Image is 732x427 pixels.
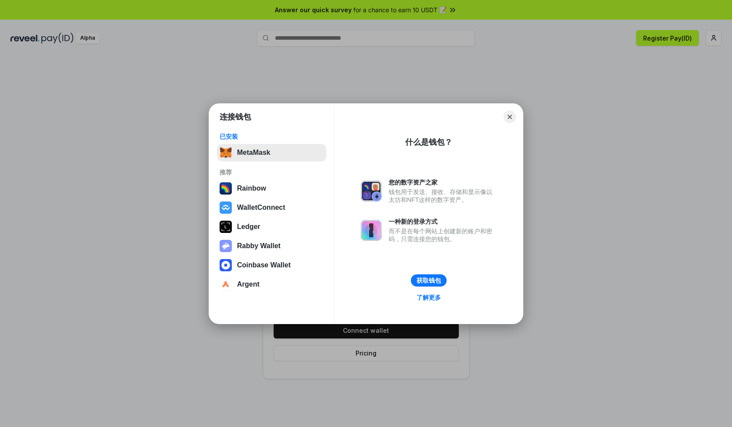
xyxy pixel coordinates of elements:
[217,144,326,161] button: MetaMask
[361,220,382,241] img: svg+xml,%3Csvg%20xmlns%3D%22http%3A%2F%2Fwww.w3.org%2F2000%2Fsvg%22%20fill%3D%22none%22%20viewBox...
[504,111,516,123] button: Close
[405,137,452,147] div: 什么是钱包？
[411,292,446,303] a: 了解更多
[237,184,266,192] div: Rainbow
[237,204,285,212] div: WalletConnect
[220,168,324,176] div: 推荐
[220,278,232,290] img: svg+xml,%3Csvg%20width%3D%2228%22%20height%3D%2228%22%20viewBox%3D%220%200%2028%2028%22%20fill%3D...
[220,182,232,195] img: svg+xml,%3Csvg%20width%3D%22120%22%20height%3D%22120%22%20viewBox%3D%220%200%20120%20120%22%20fil...
[217,218,326,236] button: Ledger
[220,221,232,233] img: svg+xml,%3Csvg%20xmlns%3D%22http%3A%2F%2Fwww.w3.org%2F2000%2Fsvg%22%20width%3D%2228%22%20height%3...
[237,261,291,269] div: Coinbase Wallet
[220,147,232,159] img: svg+xml,%3Csvg%20fill%3D%22none%22%20height%3D%2233%22%20viewBox%3D%220%200%2035%2033%22%20width%...
[220,112,251,122] h1: 连接钱包
[220,133,324,140] div: 已安装
[217,199,326,216] button: WalletConnect
[217,256,326,274] button: Coinbase Wallet
[389,178,497,186] div: 您的数字资产之家
[389,227,497,243] div: 而不是在每个网站上创建新的账户和密码，只需连接您的钱包。
[417,277,441,284] div: 获取钱包
[389,188,497,204] div: 钱包用于发送、接收、存储和显示像以太坊和NFT这样的数字资产。
[220,202,232,214] img: svg+xml,%3Csvg%20width%3D%2228%22%20height%3D%2228%22%20viewBox%3D%220%200%2028%2028%22%20fill%3D...
[217,237,326,255] button: Rabby Wallet
[411,274,447,287] button: 获取钱包
[217,180,326,197] button: Rainbow
[237,223,260,231] div: Ledger
[237,149,270,157] div: MetaMask
[237,242,281,250] div: Rabby Wallet
[417,294,441,301] div: 了解更多
[220,259,232,271] img: svg+xml,%3Csvg%20width%3D%2228%22%20height%3D%2228%22%20viewBox%3D%220%200%2028%2028%22%20fill%3D...
[217,276,326,293] button: Argent
[237,280,260,288] div: Argent
[389,218,497,225] div: 一种新的登录方式
[361,181,382,202] img: svg+xml,%3Csvg%20xmlns%3D%22http%3A%2F%2Fwww.w3.org%2F2000%2Fsvg%22%20fill%3D%22none%22%20viewBox...
[220,240,232,252] img: svg+xml,%3Csvg%20xmlns%3D%22http%3A%2F%2Fwww.w3.org%2F2000%2Fsvg%22%20fill%3D%22none%22%20viewBox...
